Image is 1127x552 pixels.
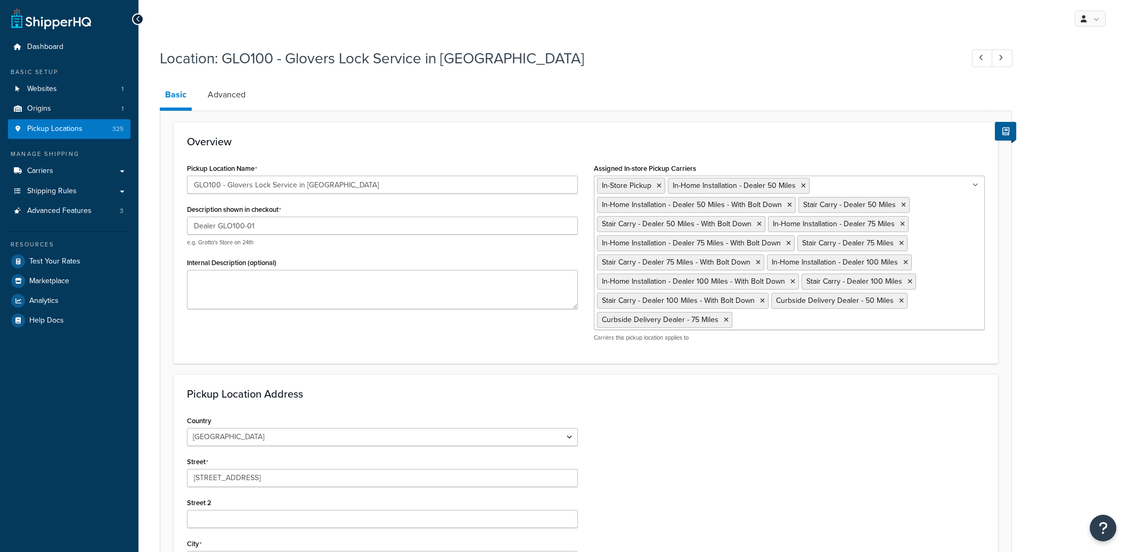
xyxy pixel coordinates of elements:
h1: Location: GLO100 - Glovers Lock Service in [GEOGRAPHIC_DATA] [160,48,952,69]
li: Advanced Features [8,201,130,221]
label: Country [187,417,211,425]
a: Help Docs [8,311,130,330]
span: Origins [27,104,51,113]
span: Stair Carry - Dealer 75 Miles [802,237,894,249]
div: Resources [8,240,130,249]
li: Websites [8,79,130,99]
h3: Overview [187,136,985,147]
a: Marketplace [8,271,130,291]
label: Assigned In-store Pickup Carriers [594,164,696,172]
span: Websites [27,85,57,94]
label: Description shown in checkout [187,205,281,214]
a: Carriers [8,161,130,181]
a: Next Record [992,50,1012,67]
label: City [187,540,202,548]
li: Origins [8,99,130,119]
span: 1 [121,85,124,94]
span: In-Home Installation - Dealer 50 Miles [673,180,796,191]
span: In-Store Pickup [602,180,651,191]
span: Stair Carry - Dealer 75 Miles - With Bolt Down [602,257,750,268]
span: Analytics [29,296,59,306]
label: Pickup Location Name [187,164,257,173]
label: Street 2 [187,499,211,507]
span: Carriers [27,167,53,176]
span: 1 [121,104,124,113]
span: Stair Carry - Dealer 50 Miles - With Bolt Down [602,218,752,229]
a: Origins1 [8,99,130,119]
span: In-Home Installation - Dealer 75 Miles - With Bolt Down [602,237,781,249]
span: Marketplace [29,277,69,286]
span: In-Home Installation - Dealer 100 Miles - With Bolt Down [602,276,785,287]
span: In-Home Installation - Dealer 100 Miles [772,257,898,268]
button: Show Help Docs [995,122,1016,141]
span: Stair Carry - Dealer 100 Miles - With Bolt Down [602,295,755,306]
a: Shipping Rules [8,182,130,201]
button: Open Resource Center [1090,515,1116,541]
span: Shipping Rules [27,187,77,196]
span: Test Your Rates [29,257,80,266]
span: In-Home Installation - Dealer 75 Miles [773,218,895,229]
p: Carriers this pickup location applies to [594,334,985,342]
span: Stair Carry - Dealer 100 Miles [806,276,902,287]
div: Basic Setup [8,68,130,77]
a: Dashboard [8,37,130,57]
span: 3 [120,207,124,216]
span: Advanced Features [27,207,92,216]
span: Help Docs [29,316,64,325]
span: Dashboard [27,43,63,52]
a: Pickup Locations325 [8,119,130,139]
a: Advanced Features3 [8,201,130,221]
label: Street [187,458,208,466]
span: In-Home Installation - Dealer 50 Miles - With Bolt Down [602,199,782,210]
span: Stair Carry - Dealer 50 Miles [803,199,896,210]
span: Curbside Delivery Dealer - 75 Miles [602,314,718,325]
a: Test Your Rates [8,252,130,271]
li: Pickup Locations [8,119,130,139]
label: Internal Description (optional) [187,259,276,267]
a: Advanced [202,82,251,108]
span: Curbside Delivery Dealer - 50 Miles [776,295,894,306]
a: Websites1 [8,79,130,99]
span: 325 [112,125,124,134]
p: e.g. Grotto's Store on 24th [187,238,578,246]
div: Manage Shipping [8,150,130,159]
h3: Pickup Location Address [187,388,985,400]
a: Previous Record [972,50,993,67]
a: Basic [160,82,192,111]
span: Pickup Locations [27,125,83,134]
a: Analytics [8,291,130,310]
